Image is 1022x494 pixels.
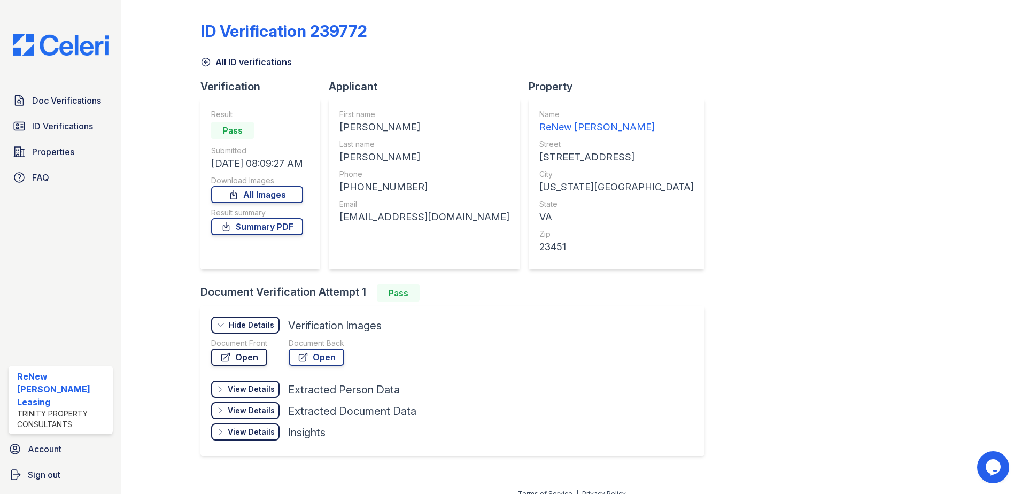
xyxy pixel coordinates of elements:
a: Properties [9,141,113,163]
div: ReNew [PERSON_NAME] [539,120,694,135]
div: View Details [228,427,275,437]
span: Sign out [28,468,60,481]
div: State [539,199,694,210]
div: Document Verification Attempt 1 [200,284,713,302]
div: VA [539,210,694,225]
a: Name ReNew [PERSON_NAME] [539,109,694,135]
div: Trinity Property Consultants [17,408,109,430]
div: Verification Images [288,318,382,333]
div: Extracted Person Data [288,382,400,397]
a: ID Verifications [9,115,113,137]
div: Zip [539,229,694,240]
a: Account [4,438,117,460]
div: Result summary [211,207,303,218]
div: Pass [377,284,420,302]
div: Hide Details [229,320,274,330]
div: Name [539,109,694,120]
span: Properties [32,145,74,158]
div: ReNew [PERSON_NAME] Leasing [17,370,109,408]
div: Result [211,109,303,120]
div: Insights [288,425,326,440]
div: [PHONE_NUMBER] [339,180,509,195]
div: View Details [228,405,275,416]
div: Property [529,79,713,94]
iframe: chat widget [977,451,1011,483]
a: Summary PDF [211,218,303,235]
div: [STREET_ADDRESS] [539,150,694,165]
div: First name [339,109,509,120]
div: Extracted Document Data [288,404,416,419]
div: Applicant [329,79,529,94]
span: ID Verifications [32,120,93,133]
div: Download Images [211,175,303,186]
a: All Images [211,186,303,203]
div: [PERSON_NAME] [339,120,509,135]
span: FAQ [32,171,49,184]
div: Last name [339,139,509,150]
div: City [539,169,694,180]
div: [EMAIL_ADDRESS][DOMAIN_NAME] [339,210,509,225]
div: 23451 [539,240,694,254]
a: FAQ [9,167,113,188]
div: Phone [339,169,509,180]
div: Document Back [289,338,344,349]
div: Document Front [211,338,267,349]
div: [PERSON_NAME] [339,150,509,165]
div: ID Verification 239772 [200,21,367,41]
div: Submitted [211,145,303,156]
a: Doc Verifications [9,90,113,111]
div: [DATE] 08:09:27 AM [211,156,303,171]
a: All ID verifications [200,56,292,68]
span: Doc Verifications [32,94,101,107]
a: Sign out [4,464,117,485]
img: CE_Logo_Blue-a8612792a0a2168367f1c8372b55b34899dd931a85d93a1a3d3e32e68fde9ad4.png [4,34,117,56]
div: View Details [228,384,275,395]
div: Pass [211,122,254,139]
div: Verification [200,79,329,94]
div: [US_STATE][GEOGRAPHIC_DATA] [539,180,694,195]
span: Account [28,443,61,456]
a: Open [211,349,267,366]
div: Street [539,139,694,150]
a: Open [289,349,344,366]
div: Email [339,199,509,210]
